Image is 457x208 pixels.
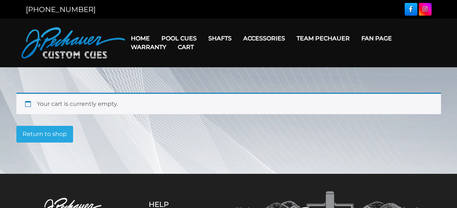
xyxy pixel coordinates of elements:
a: Return to shop [16,126,73,143]
a: Shafts [203,29,237,48]
img: Pechauer Custom Cues [21,27,125,59]
a: Fan Page [356,29,398,48]
a: [PHONE_NUMBER] [26,5,96,14]
a: Pool Cues [156,29,203,48]
a: Accessories [237,29,291,48]
a: Home [125,29,156,48]
div: Your cart is currently empty. [16,93,441,114]
a: Cart [172,38,200,56]
a: Team Pechauer [291,29,356,48]
a: Warranty [125,38,172,56]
